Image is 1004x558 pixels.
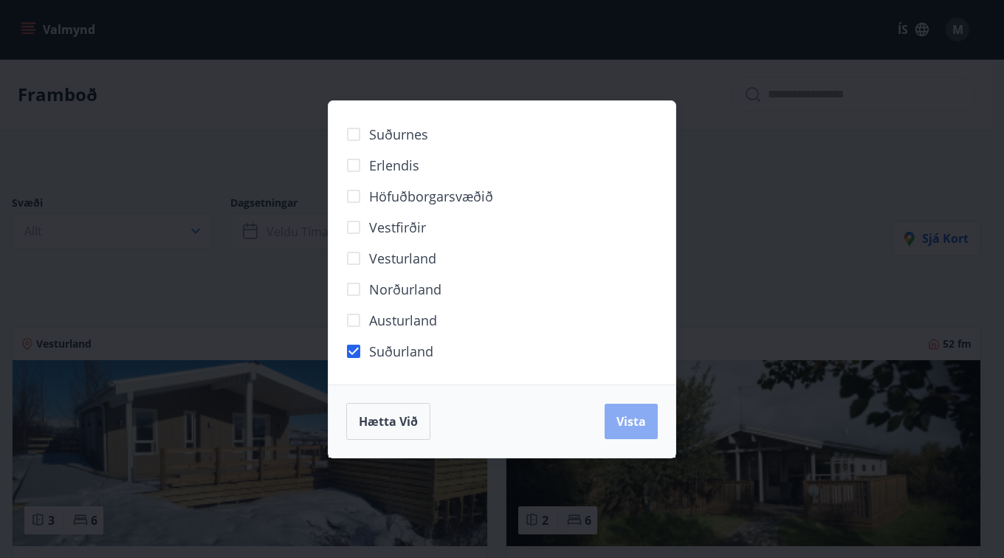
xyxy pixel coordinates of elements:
[369,342,433,361] span: Suðurland
[369,125,428,144] span: Suðurnes
[369,187,493,206] span: Höfuðborgarsvæðið
[359,413,418,430] span: Hætta við
[369,156,419,175] span: Erlendis
[369,311,437,330] span: Austurland
[346,403,430,440] button: Hætta við
[369,280,441,299] span: Norðurland
[369,249,436,268] span: Vesturland
[616,413,646,430] span: Vista
[369,218,426,237] span: Vestfirðir
[605,404,658,439] button: Vista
